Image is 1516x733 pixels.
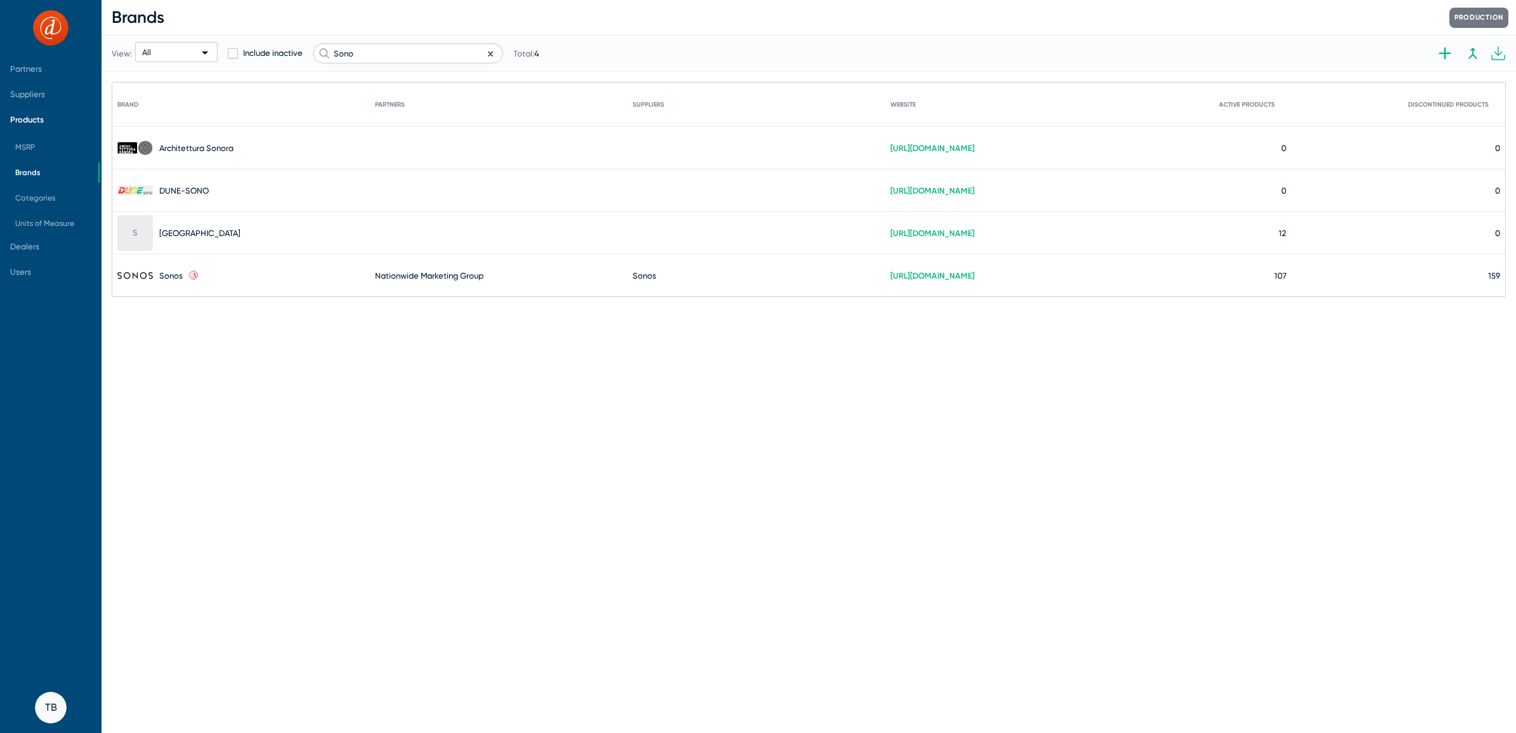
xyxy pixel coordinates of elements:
[15,194,55,202] span: Categories
[375,271,484,281] span: Nationwide Marketing Group
[513,49,539,58] span: Total:
[117,258,153,293] img: Sonos.png
[375,83,633,127] mat-header-cell: Partners
[159,271,183,281] div: Sonos
[117,185,153,196] img: DUNE-SONO.jpg
[890,83,1148,127] mat-header-cell: Website
[35,692,67,723] button: TB
[10,115,44,124] span: Products
[1495,186,1500,195] span: 0
[10,89,45,99] span: Suppliers
[633,83,890,127] mat-header-cell: Suppliers
[1281,143,1286,153] span: 0
[1219,101,1275,109] div: Active Products
[112,8,164,27] span: Brands
[534,49,539,58] span: 4
[133,215,138,251] span: S
[112,49,132,58] span: View:
[633,271,656,281] span: Sonos
[1281,186,1286,195] span: 0
[1274,271,1286,281] span: 107
[10,242,39,251] span: Dealers
[1279,228,1286,238] span: 12
[159,143,234,153] div: Architettura Sonora
[10,64,42,74] span: Partners
[142,48,151,57] span: All
[1495,228,1500,238] span: 0
[117,101,138,109] div: Brand
[313,43,503,63] input: Search brands
[1219,101,1286,109] div: Active Products
[117,141,153,155] img: Architettura%20Sonora.jpg
[159,228,241,238] div: [GEOGRAPHIC_DATA]
[243,46,303,61] span: Include inactive
[1495,143,1500,153] span: 0
[1408,101,1500,109] div: Discontinued Products
[15,168,41,177] span: Brands
[159,186,209,195] div: DUNE-SONO
[890,271,975,281] a: [URL][DOMAIN_NAME]
[117,101,150,109] div: Brand
[1408,101,1489,109] div: Discontinued Products
[15,143,35,152] span: MSRP
[890,143,975,153] a: [URL][DOMAIN_NAME]
[890,186,975,195] a: [URL][DOMAIN_NAME]
[10,267,31,277] span: Users
[1488,271,1500,281] span: 159
[15,219,74,228] span: Units of Measure
[890,228,975,238] a: [URL][DOMAIN_NAME]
